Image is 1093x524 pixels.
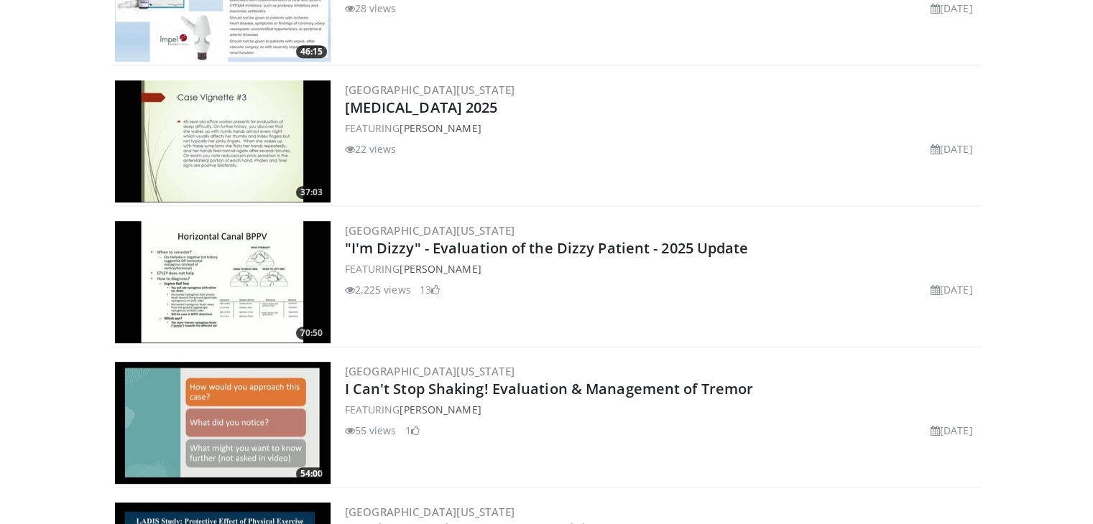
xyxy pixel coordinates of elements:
li: 1 [405,423,420,438]
a: I Can't Stop Shaking! Evaluation & Management of Tremor [345,379,754,398]
a: [GEOGRAPHIC_DATA][US_STATE] [345,223,515,238]
a: [PERSON_NAME] [400,262,481,276]
div: FEATURING [345,261,979,276]
span: 70:50 [296,327,327,340]
img: 6efa1bfe-a944-4dc6-93e1-d2c908e79e99.300x170_q85_crop-smart_upscale.jpg [115,80,331,202]
a: [PERSON_NAME] [400,403,481,416]
li: [DATE] [931,141,973,156]
a: [PERSON_NAME] [400,121,481,135]
li: 13 [420,282,440,297]
li: 28 views [345,1,397,16]
span: 46:15 [296,45,327,58]
li: [DATE] [931,423,973,438]
li: [DATE] [931,282,973,297]
a: [GEOGRAPHIC_DATA][US_STATE] [345,83,515,97]
span: 54:00 [296,467,327,480]
div: FEATURING [345,402,979,417]
a: [MEDICAL_DATA] 2025 [345,98,498,117]
a: [GEOGRAPHIC_DATA][US_STATE] [345,505,515,519]
a: [GEOGRAPHIC_DATA][US_STATE] [345,364,515,378]
li: 22 views [345,141,397,156]
a: 70:50 [115,221,331,343]
li: [DATE] [931,1,973,16]
li: 55 views [345,423,397,438]
span: 37:03 [296,186,327,199]
img: 0784c0d1-7649-4b72-b441-dbb7d00289db.300x170_q85_crop-smart_upscale.jpg [115,362,331,484]
img: 906b40d6-7747-4004-a5af-463488e110b3.300x170_q85_crop-smart_upscale.jpg [115,221,331,343]
div: FEATURING [345,121,979,136]
a: 37:03 [115,80,331,202]
a: 54:00 [115,362,331,484]
li: 2,225 views [345,282,411,297]
a: "I'm Dizzy" - Evaluation of the Dizzy Patient - 2025 Update [345,238,749,258]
